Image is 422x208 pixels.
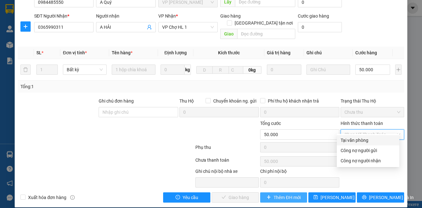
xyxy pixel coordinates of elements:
[196,66,213,74] input: D
[320,194,372,201] span: [PERSON_NAME] thay đổi
[63,50,87,55] span: Đơn vị tính
[34,24,95,35] strong: 024 3236 3236 -
[67,65,103,74] span: Bất kỳ
[265,97,321,104] span: Phí thu hộ khách nhận trả
[163,192,210,203] button: exclamation-circleYêu cầu
[306,65,350,75] input: Ghi Chú
[112,65,155,75] input: VD: Bàn, Ghế
[36,50,41,55] span: SL
[341,121,383,126] label: Hình thức thanh toán
[34,12,94,19] div: SĐT Người Nhận
[267,50,290,55] span: Giá trị hàng
[34,19,95,41] span: Gửi hàng [GEOGRAPHIC_DATA]: Hotline:
[344,130,400,139] span: Chọn HT Thanh Toán
[267,195,271,200] span: plus
[20,21,31,32] button: plus
[395,65,402,75] button: plus
[341,137,396,144] div: Tại văn phòng
[337,145,399,156] div: Cước gửi hàng sẽ được ghi vào công nợ của người gửi
[195,168,259,177] div: Ghi chú nội bộ nhà xe
[232,19,295,27] span: [GEOGRAPHIC_DATA] tận nơi
[20,65,31,75] button: delete
[267,65,302,75] input: 0
[183,194,198,201] span: Yêu cầu
[158,13,176,19] span: VP Nhận
[237,29,295,39] input: Dọc đường
[344,107,400,117] span: Chưa thu
[260,192,307,203] button: plusThêm ĐH mới
[218,50,240,55] span: Kích thước
[20,83,163,90] div: Tổng: 1
[212,66,229,74] input: R
[70,195,75,200] span: info-circle
[355,50,377,55] span: Cước hàng
[164,50,187,55] span: Định lượng
[341,147,396,154] div: Công nợ người gửi
[26,194,69,201] span: Xuất hóa đơn hàng
[96,12,155,19] div: Người nhận
[38,3,91,17] strong: Công ty TNHH Phúc Xuyên
[112,50,132,55] span: Tên hàng
[304,47,353,59] th: Ghi chú
[179,98,194,104] span: Thu Hộ
[274,194,300,201] span: Thêm ĐH mới
[229,66,243,74] input: C
[212,192,259,203] button: checkGiao hàng
[260,168,340,177] div: Chi phí nội bộ
[195,157,259,168] div: Chưa thanh toán
[369,194,414,201] span: [PERSON_NAME] và In
[298,13,329,19] label: Cước giao hàng
[220,13,241,19] span: Giao hàng
[21,24,30,29] span: plus
[298,22,342,32] input: Cước giao hàng
[362,195,366,200] span: printer
[176,195,180,200] span: exclamation-circle
[341,97,404,104] div: Trạng thái Thu Hộ
[357,192,404,203] button: printer[PERSON_NAME] và In
[99,107,178,117] input: Ghi chú đơn hàng
[147,25,152,30] span: user-add
[341,157,396,164] div: Công nợ người nhận
[162,22,214,32] span: VP Chợ HL 1
[185,65,191,75] span: kg
[220,29,237,39] span: Giao
[45,30,95,41] strong: 0888 827 827 - 0848 827 827
[195,144,259,155] div: Phụ thu
[37,43,93,60] span: Gửi hàng Hạ Long: Hotline:
[337,156,399,166] div: Cước gửi hàng sẽ được ghi vào công nợ của người nhận
[243,66,261,74] span: 0kg
[260,121,281,126] span: Tổng cước
[313,195,318,200] span: save
[211,97,259,104] span: Chuyển khoản ng. gửi
[308,192,356,203] button: save[PERSON_NAME] thay đổi
[99,98,134,104] label: Ghi chú đơn hàng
